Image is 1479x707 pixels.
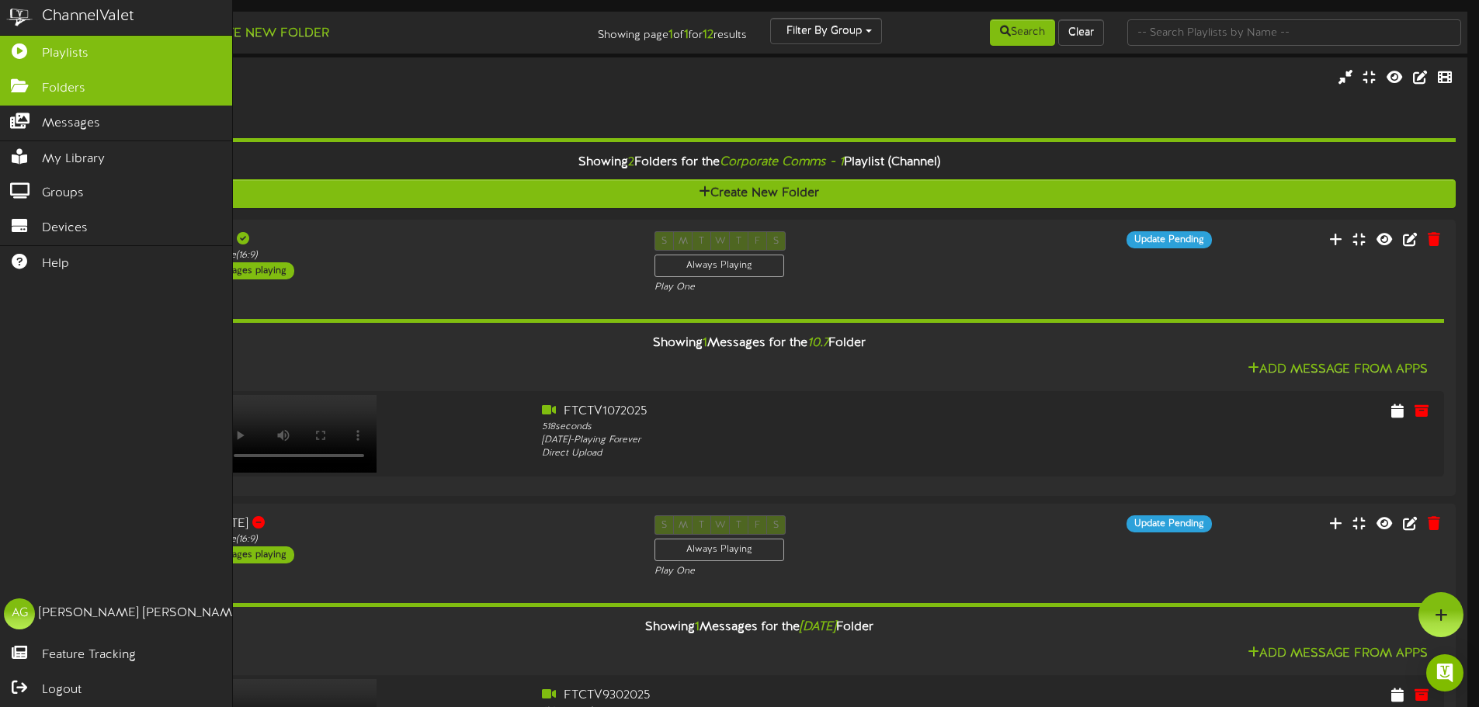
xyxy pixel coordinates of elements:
[62,100,629,113] div: # 15574
[770,18,882,44] button: Filter By Group
[654,565,980,578] div: Play One
[542,687,1089,705] div: FTCTV9302025
[668,28,673,42] strong: 1
[695,620,700,634] span: 1
[190,231,631,249] div: 10.7
[654,255,784,277] div: Always Playing
[42,185,84,203] span: Groups
[1058,19,1104,46] button: Clear
[628,155,634,169] span: 2
[42,646,136,664] span: Feature Tracking
[42,45,89,63] span: Playlists
[42,151,105,168] span: My Library
[542,434,1089,447] div: [DATE] - Playing Forever
[62,611,1456,644] div: Showing Messages for the Folder
[1127,231,1212,248] div: Update Pending
[179,24,334,43] button: Create New Folder
[521,18,759,44] div: Showing page of for results
[542,447,1089,460] div: Direct Upload
[42,5,134,28] div: ChannelValet
[4,598,35,629] div: AG
[50,146,1467,179] div: Showing Folders for the Playlist (Channel)
[62,179,1456,208] button: Create New Folder
[190,515,631,533] div: [DATE]
[1127,19,1461,46] input: -- Search Playlists by Name --
[720,155,844,169] i: Corporate Comms - 1
[62,327,1456,360] div: Showing Messages for the Folder
[62,87,629,100] div: Landscape ( 16:9 )
[1243,360,1432,379] button: Add Message From Apps
[1127,515,1212,532] div: Update Pending
[42,80,85,98] span: Folders
[807,336,828,350] i: 10.7
[684,28,689,42] strong: 1
[42,255,69,273] span: Help
[542,421,1089,434] div: 518 seconds
[62,69,629,87] div: Corporate Comms - 1
[190,249,631,262] div: Landscape ( 16:9 )
[990,19,1055,46] button: Search
[198,262,294,279] div: 1 messages playing
[703,336,707,350] span: 1
[703,28,713,42] strong: 12
[800,620,836,634] i: [DATE]
[1426,654,1463,691] div: Open Intercom Messenger
[198,546,294,563] div: 1 messages playing
[190,533,631,546] div: Landscape ( 16:9 )
[42,115,100,133] span: Messages
[42,681,82,699] span: Logout
[654,539,784,561] div: Always Playing
[39,605,243,622] div: [PERSON_NAME] [PERSON_NAME]
[1243,644,1432,664] button: Add Message From Apps
[42,220,88,237] span: Devices
[542,403,1089,421] div: FTCTV1072025
[654,281,980,294] div: Play One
